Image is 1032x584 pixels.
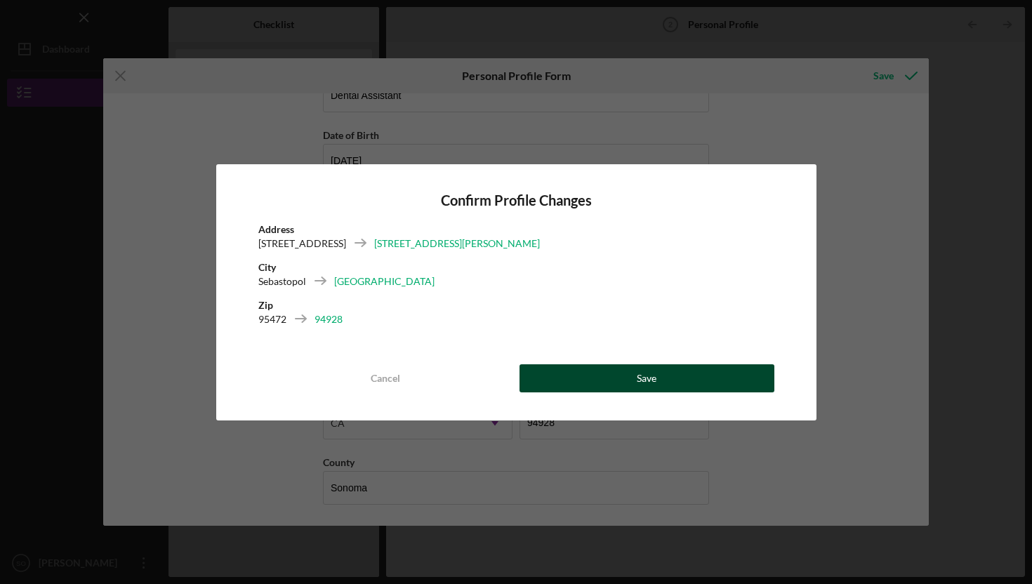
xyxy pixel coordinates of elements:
[334,274,435,288] div: [GEOGRAPHIC_DATA]
[371,364,400,392] div: Cancel
[258,237,346,251] div: [STREET_ADDRESS]
[258,299,273,311] b: Zip
[520,364,774,392] button: Save
[258,312,286,326] div: 95472
[637,364,656,392] div: Save
[258,364,513,392] button: Cancel
[374,237,540,251] div: [STREET_ADDRESS][PERSON_NAME]
[258,274,306,288] div: Sebastopol
[258,223,294,235] b: Address
[315,312,343,326] div: 94928
[258,261,276,273] b: City
[258,192,774,208] h4: Confirm Profile Changes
